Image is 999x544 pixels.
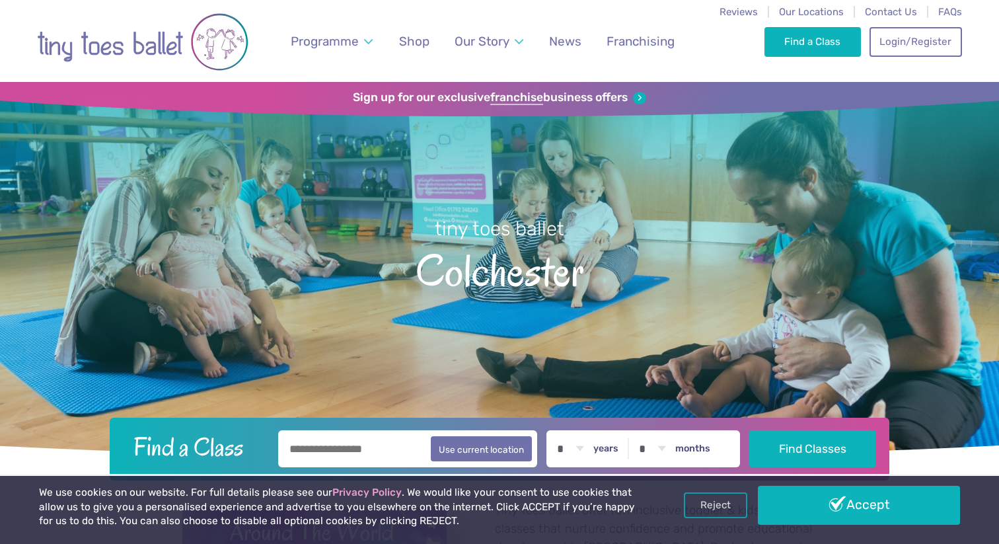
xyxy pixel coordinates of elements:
span: Franchising [607,34,675,49]
a: Login/Register [869,27,962,56]
label: years [593,443,618,455]
a: Our Locations [779,6,844,18]
img: tiny toes ballet [37,9,248,75]
small: tiny toes ballet [435,217,564,240]
a: Shop [393,26,436,57]
span: Shop [399,34,429,49]
button: Use current location [431,436,532,461]
a: Sign up for our exclusivefranchisebusiness offers [353,91,646,105]
a: Privacy Policy [332,486,402,498]
p: We use cookies on our website. For full details please see our . We would like your consent to us... [39,486,638,529]
a: Reject [684,492,747,518]
a: FAQs [938,6,962,18]
span: Colchester [23,242,976,295]
span: Our Story [455,34,509,49]
span: Programme [291,34,359,49]
a: Accept [758,486,960,524]
a: Reviews [720,6,758,18]
a: Find a Class [764,27,862,56]
h2: Find a Class [123,430,270,463]
a: Franchising [601,26,681,57]
a: Our Story [449,26,530,57]
a: News [542,26,587,57]
span: News [549,34,581,49]
a: Programme [285,26,379,57]
label: months [675,443,710,455]
button: Find Classes [749,430,877,467]
strong: franchise [490,91,543,105]
a: Contact Us [865,6,917,18]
